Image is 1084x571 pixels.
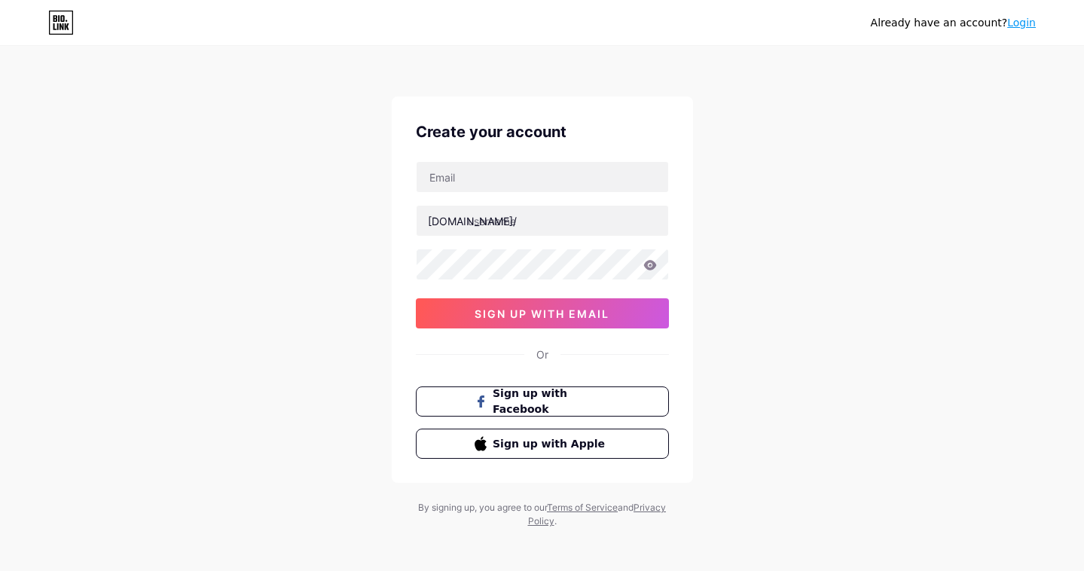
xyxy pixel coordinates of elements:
[871,15,1036,31] div: Already have an account?
[417,162,668,192] input: Email
[428,213,517,229] div: [DOMAIN_NAME]/
[414,501,670,528] div: By signing up, you agree to our and .
[416,298,669,328] button: sign up with email
[475,307,609,320] span: sign up with email
[493,436,609,452] span: Sign up with Apple
[416,121,669,143] div: Create your account
[493,386,609,417] span: Sign up with Facebook
[536,347,548,362] div: Or
[1007,17,1036,29] a: Login
[417,206,668,236] input: username
[416,429,669,459] button: Sign up with Apple
[416,386,669,417] button: Sign up with Facebook
[547,502,618,513] a: Terms of Service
